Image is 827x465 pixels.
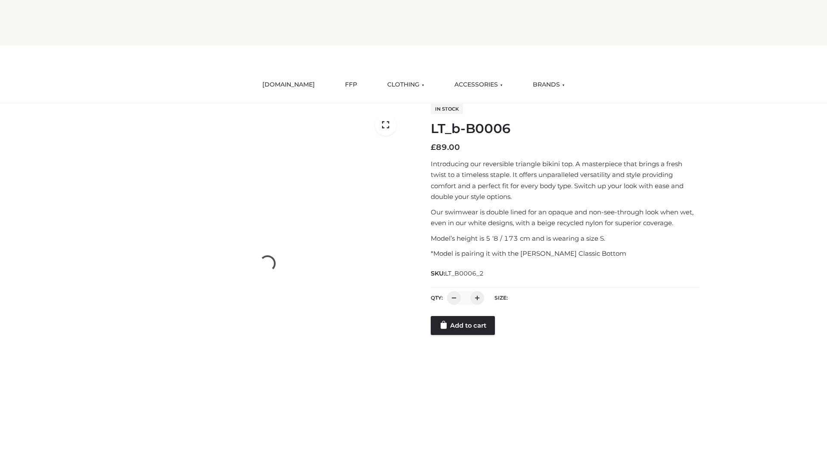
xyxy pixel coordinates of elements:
h1: LT_b-B0006 [431,121,699,136]
p: Introducing our reversible triangle bikini top. A masterpiece that brings a fresh twist to a time... [431,158,699,202]
label: QTY: [431,294,443,301]
span: In stock [431,104,463,114]
a: FFP [339,75,364,94]
span: LT_B0006_2 [445,270,484,277]
bdi: 89.00 [431,143,460,152]
a: [DOMAIN_NAME] [256,75,321,94]
a: BRANDS [526,75,571,94]
a: CLOTHING [381,75,431,94]
span: £ [431,143,436,152]
a: ACCESSORIES [448,75,509,94]
p: *Model is pairing it with the [PERSON_NAME] Classic Bottom [431,248,699,259]
a: Add to cart [431,316,495,335]
span: SKU: [431,268,485,279]
p: Model’s height is 5 ‘8 / 173 cm and is wearing a size S. [431,233,699,244]
label: Size: [494,294,508,301]
p: Our swimwear is double lined for an opaque and non-see-through look when wet, even in our white d... [431,207,699,229]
